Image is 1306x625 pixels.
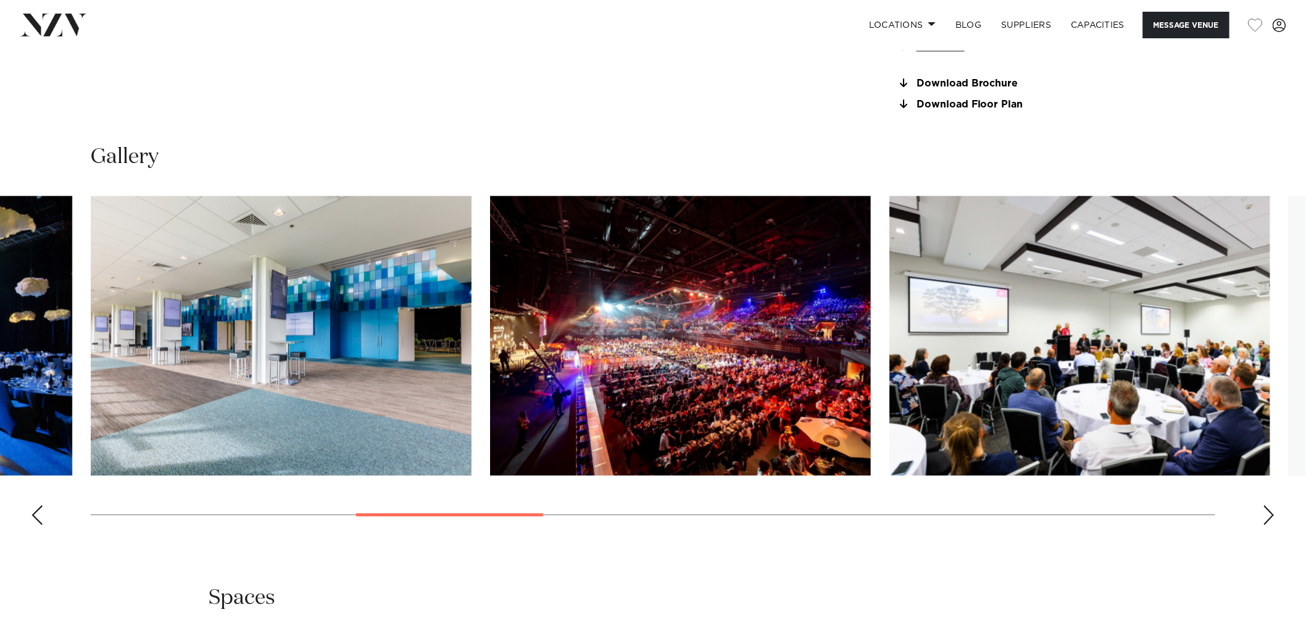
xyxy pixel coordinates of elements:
a: Download Brochure [896,78,1097,89]
h2: Gallery [91,143,159,171]
a: Capacities [1062,12,1135,38]
swiper-slide: 5 / 17 [91,196,472,476]
a: Locations [859,12,946,38]
swiper-slide: 6 / 17 [490,196,871,476]
swiper-slide: 7 / 17 [889,196,1270,476]
h2: Spaces [209,584,275,612]
a: SUPPLIERS [991,12,1061,38]
img: nzv-logo.png [20,14,87,36]
a: Download Floor Plan [896,99,1097,110]
button: Message Venue [1143,12,1229,38]
a: BLOG [946,12,991,38]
